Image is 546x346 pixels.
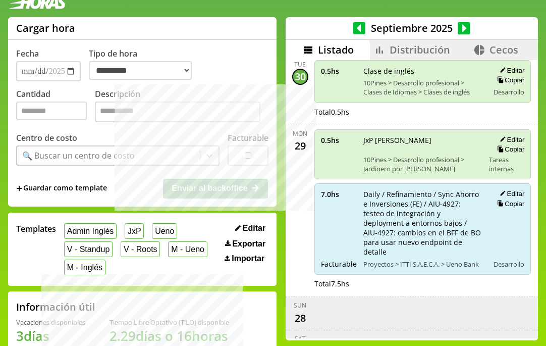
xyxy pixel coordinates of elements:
label: Fecha [16,48,39,59]
span: JxP [PERSON_NAME] [363,135,482,145]
button: V - Roots [121,241,160,257]
span: Templates [16,223,56,234]
span: Proyectos > ITTI S.A.E.C.A. > Ueno Bank [363,260,482,269]
label: Cantidad [16,88,95,125]
label: Descripción [95,88,268,125]
span: Facturable [321,259,356,269]
div: Sun [294,301,306,310]
button: Admin Inglés [64,223,117,239]
span: Clase de inglés [363,66,482,76]
button: Exportar [222,239,268,249]
span: Desarrollo [494,87,524,96]
span: 0.5 hs [321,135,356,145]
span: + [16,183,22,194]
div: 🔍 Buscar un centro de costo [22,150,135,161]
div: Tiempo Libre Optativo (TiLO) disponible [110,318,229,327]
div: 28 [292,310,308,326]
span: 10Pines > Desarrollo profesional > Clases de Idiomas > Clases de inglés [363,78,482,96]
div: Mon [293,129,307,138]
button: Editar [497,66,524,75]
span: Distribución [390,43,450,57]
span: Importar [232,254,264,263]
span: Exportar [232,239,265,249]
span: Septiembre 2025 [365,21,458,35]
button: Editar [497,135,524,144]
span: 0.5 hs [321,66,356,76]
button: JxP [125,223,144,239]
div: Sat [295,334,306,343]
label: Centro de costo [16,132,77,143]
div: 29 [292,138,308,154]
button: Copiar [494,76,524,84]
button: Copiar [494,200,524,208]
button: M - Inglés [64,260,105,275]
label: Tipo de hora [89,48,200,81]
div: 30 [292,69,308,85]
button: Copiar [494,145,524,154]
span: Daily / Refinamiento / Sync Ahorro e Inversiones (FE) / AIU-4927: testeo de integración y deploym... [363,189,482,257]
label: Facturable [228,132,268,143]
div: Tue [294,60,306,69]
button: M - Ueno [168,241,207,257]
h1: Cargar hora [16,21,75,35]
span: Desarrollo [494,260,524,269]
button: Ueno [152,223,177,239]
span: 7.0 hs [321,189,356,199]
span: +Guardar como template [16,183,107,194]
span: Listado [318,43,354,57]
select: Tipo de hora [89,61,192,80]
textarea: Descripción [95,102,260,123]
button: Editar [497,189,524,198]
input: Cantidad [16,102,87,120]
button: V - Standup [64,241,113,257]
button: Editar [232,223,268,233]
span: Editar [243,224,265,233]
div: Total 0.5 hs [314,107,531,117]
span: Cecos [489,43,518,57]
h1: 3 días [16,327,85,345]
h1: 2.29 días o 16 horas [110,327,229,345]
div: Vacaciones disponibles [16,318,85,327]
div: Total 7.5 hs [314,279,531,288]
h2: Información útil [16,300,95,314]
span: 10Pines > Desarrollo profesional > Jardinero por [PERSON_NAME] [363,155,482,173]
span: Tareas internas [489,155,524,173]
div: scrollable content [286,60,538,339]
